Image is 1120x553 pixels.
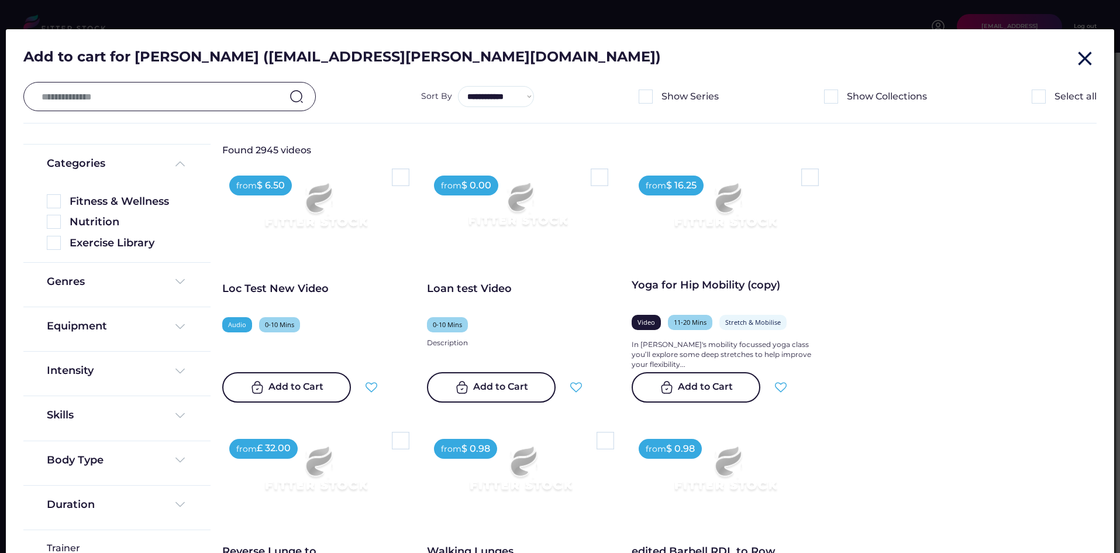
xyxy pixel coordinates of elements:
[455,380,469,394] img: bag-tick-2%20%283%29.svg
[1054,90,1097,103] div: Select all
[597,432,614,449] img: Rectangle%205126.svg
[173,497,187,511] img: Frame%20%284%29.svg
[725,318,781,327] div: Stretch & Mobilise
[674,318,707,327] div: 11-20 Mins
[646,180,666,192] div: from
[265,320,294,329] div: 0-10 Mins
[801,169,819,186] img: Rectangle%205126.svg
[441,180,461,192] div: from
[392,432,409,449] img: Rectangle%205126.svg
[427,338,608,348] div: Description
[646,444,666,455] div: from
[173,408,187,423] img: Frame%20%284%29.svg
[1073,47,1097,70] button: close
[433,320,462,329] div: 0-10 Mins
[241,169,391,253] img: Frame%2079%20%281%29.svg
[257,179,285,192] div: $ 6.50
[70,236,187,250] div: Exercise Library
[47,194,61,208] img: Rectangle%205126.svg
[173,157,187,171] img: Frame%20%285%29.svg
[637,318,655,327] div: Video
[47,215,61,229] img: Rectangle%205126.svg
[445,169,590,250] img: Frame%2079%20%281%29.svg
[666,179,697,192] div: $ 16.25
[268,380,323,394] div: Add to Cart
[47,363,94,378] div: Intensity
[236,180,257,192] div: from
[661,90,719,103] div: Show Series
[678,380,733,394] div: Add to Cart
[70,215,187,229] div: Nutrition
[47,156,105,171] div: Categories
[421,91,452,102] div: Sort By
[47,453,104,468] div: Body Type
[666,442,695,455] div: $ 0.98
[222,144,339,157] div: Found 2945 videos
[1032,90,1046,104] img: Rectangle%205126.svg
[173,320,187,334] img: Frame%20%284%29.svg
[47,408,76,423] div: Skills
[591,169,608,186] img: Rectangle%205126.svg
[47,319,107,334] div: Equipment
[650,432,800,516] img: Frame%2079%20%281%29.svg
[461,179,491,192] div: $ 0.00
[173,453,187,467] img: Frame%20%284%29.svg
[222,281,409,296] div: Loc Test New Video
[441,444,461,455] div: from
[47,236,61,250] img: Rectangle%205126.svg
[461,442,490,455] div: $ 0.98
[236,444,257,455] div: from
[241,432,391,516] img: Frame%2079%20%281%29.svg
[392,169,409,186] img: Rectangle%205126.svg
[639,90,653,104] img: Rectangle%205126.svg
[23,47,1073,73] div: Add to cart for [PERSON_NAME] ([EMAIL_ADDRESS][PERSON_NAME][DOMAIN_NAME])
[473,380,528,394] div: Add to Cart
[228,320,246,329] div: Audio
[650,169,800,253] img: Frame%2079%20%281%29.svg
[257,442,291,455] div: £ 32.00
[446,432,595,516] img: Frame%2079%20%281%29.svg
[47,274,85,289] div: Genres
[632,278,819,293] div: Yoga for Hip Mobility (copy)
[47,497,95,512] div: Duration
[173,274,187,288] img: Frame%20%284%29.svg
[70,194,187,209] div: Fitness & Wellness
[427,281,608,296] div: Loan test Video
[173,364,187,378] img: Frame%20%284%29.svg
[660,380,674,394] img: bag-tick-2%20%283%29.svg
[824,90,838,104] img: Rectangle%205126.svg
[250,380,264,394] img: bag-tick-2%20%283%29.svg
[632,340,819,369] div: In [PERSON_NAME]'s mobility focussed yoga class you’ll explore some deep stretches to help improv...
[847,90,927,103] div: Show Collections
[290,90,304,104] img: search-normal.svg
